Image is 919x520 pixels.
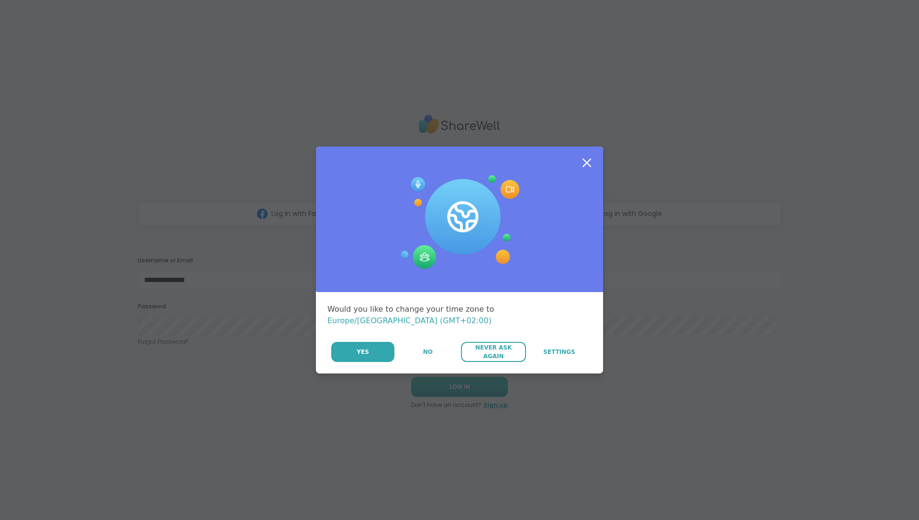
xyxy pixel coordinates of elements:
[423,348,433,356] span: No
[461,342,526,362] button: Never Ask Again
[466,343,521,361] span: Never Ask Again
[543,348,575,356] span: Settings
[357,348,369,356] span: Yes
[400,175,519,269] img: Session Experience
[395,342,460,362] button: No
[527,342,592,362] a: Settings
[331,342,394,362] button: Yes
[327,316,492,325] span: Europe/[GEOGRAPHIC_DATA] (GMT+02:00)
[327,304,592,327] div: Would you like to change your time zone to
